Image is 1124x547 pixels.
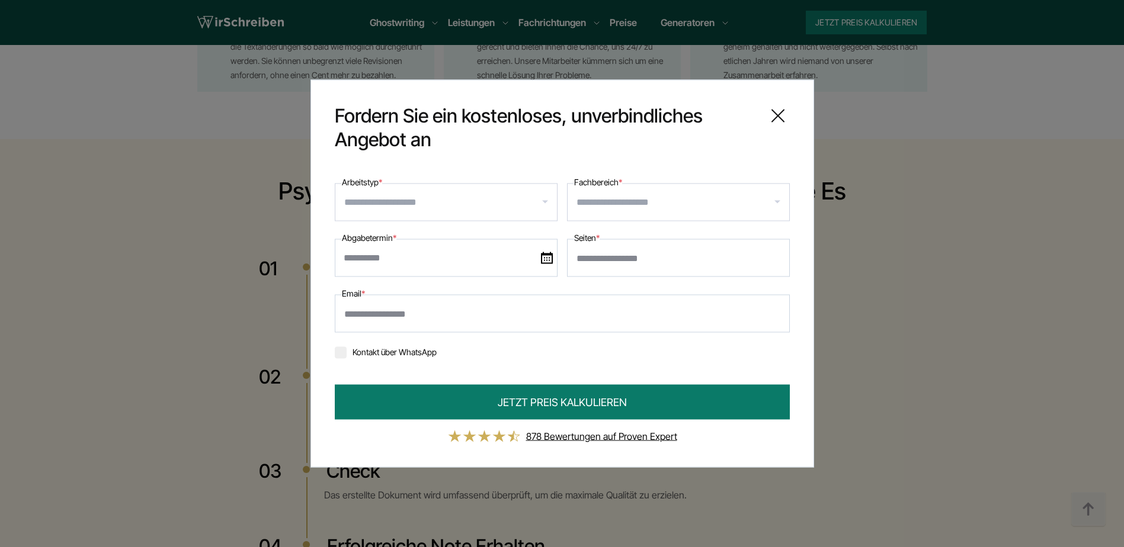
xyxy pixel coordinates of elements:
[342,175,382,189] label: Arbeitstyp
[335,347,437,357] label: Kontakt über WhatsApp
[574,175,622,189] label: Fachbereich
[335,104,757,152] span: Fordern Sie ein kostenloses, unverbindliches Angebot an
[342,287,365,301] label: Email
[498,394,627,410] span: JETZT PREIS KALKULIEREN
[526,430,677,442] a: 878 Bewertungen auf Proven Expert
[335,239,558,277] input: date
[335,385,790,420] button: JETZT PREIS KALKULIEREN
[574,231,600,245] label: Seiten
[541,252,553,264] img: date
[342,231,396,245] label: Abgabetermin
